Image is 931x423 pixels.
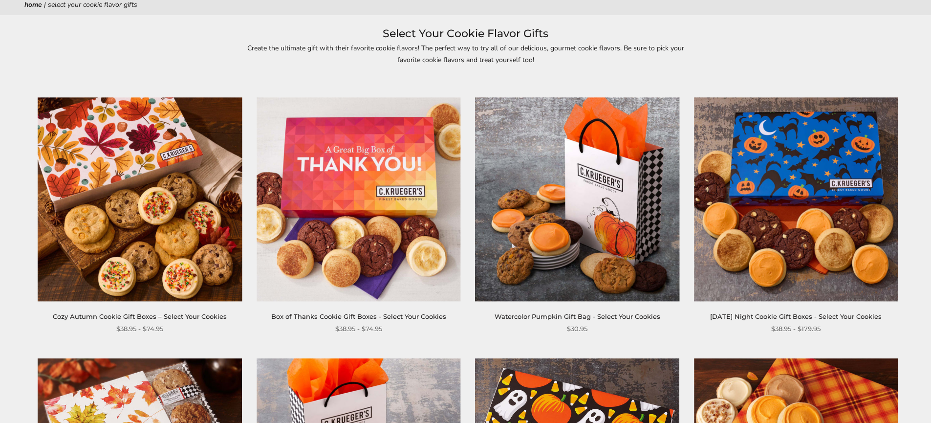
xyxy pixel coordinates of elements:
h1: Select Your Cookie Flavor Gifts [39,25,892,43]
a: [DATE] Night Cookie Gift Boxes - Select Your Cookies [710,312,882,320]
img: Watercolor Pumpkin Gift Bag - Select Your Cookies [476,97,679,301]
span: $30.95 [567,324,587,334]
img: Halloween Night Cookie Gift Boxes - Select Your Cookies [694,97,898,301]
iframe: Sign Up via Text for Offers [8,386,101,415]
a: Watercolor Pumpkin Gift Bag - Select Your Cookies [495,312,660,320]
a: Cozy Autumn Cookie Gift Boxes – Select Your Cookies [53,312,227,320]
img: Cozy Autumn Cookie Gift Boxes – Select Your Cookies [38,97,242,301]
span: $38.95 - $74.95 [335,324,382,334]
span: $38.95 - $179.95 [771,324,821,334]
img: Box of Thanks Cookie Gift Boxes - Select Your Cookies [257,97,460,301]
p: Create the ultimate gift with their favorite cookie flavors! The perfect way to try all of our de... [241,43,691,65]
span: $38.95 - $74.95 [116,324,163,334]
a: Box of Thanks Cookie Gift Boxes - Select Your Cookies [271,312,446,320]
